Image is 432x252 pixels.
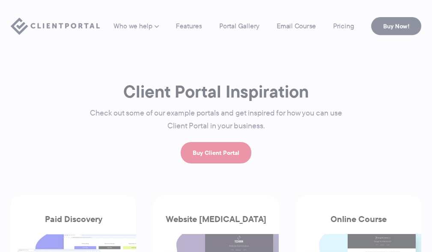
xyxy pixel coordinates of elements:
h3: Website [MEDICAL_DATA] [153,214,279,234]
a: Buy Now! [371,17,421,35]
a: Email Course [277,23,316,30]
a: Buy Client Portal [181,142,251,163]
a: Who we help [113,23,159,30]
h1: Client Portal Inspiration [73,81,360,102]
a: Features [176,23,202,30]
a: Portal Gallery [219,23,259,30]
h3: Online Course [296,214,421,234]
p: Check out some of our example portals and get inspired for how you can use Client Portal in your ... [73,107,360,133]
a: Pricing [333,23,354,30]
h3: Paid Discovery [11,214,136,234]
